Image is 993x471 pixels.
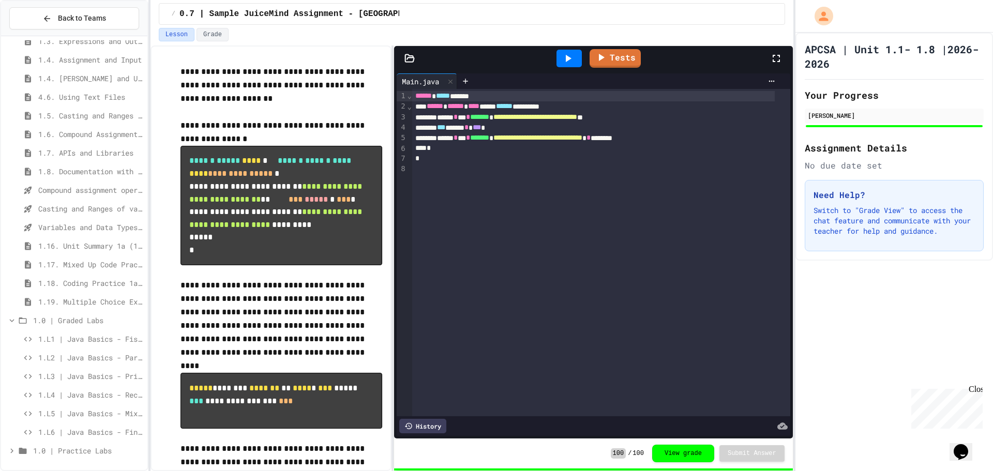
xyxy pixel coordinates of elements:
[397,101,407,112] div: 2
[38,185,143,195] span: Compound assignment operators - Quiz
[397,164,407,174] div: 8
[38,408,143,419] span: 1.L5 | Java Basics - Mixed Number Lab
[38,36,143,47] span: 1.3. Expressions and Output [New]
[9,7,139,29] button: Back to Teams
[633,449,644,458] span: 100
[38,222,143,233] span: Variables and Data Types - Quiz
[58,13,106,24] span: Back to Teams
[33,315,143,326] span: 1.0 | Graded Labs
[38,278,143,288] span: 1.18. Coding Practice 1a (1.1-1.6)
[397,76,444,87] div: Main.java
[805,141,984,155] h2: Assignment Details
[719,445,785,462] button: Submit Answer
[397,144,407,154] div: 6
[907,385,983,429] iframe: chat widget
[590,49,641,68] a: Tests
[805,42,984,71] h1: APCSA | Unit 1.1- 1.8 |2026-2026
[38,73,143,84] span: 1.4. [PERSON_NAME] and User Input
[179,8,443,20] span: 0.7 | Sample JuiceMind Assignment - [GEOGRAPHIC_DATA]
[814,189,975,201] h3: Need Help?
[38,389,143,400] span: 1.L4 | Java Basics - Rectangle Lab
[38,110,143,121] span: 1.5. Casting and Ranges of Values
[397,112,407,123] div: 3
[38,166,143,177] span: 1.8. Documentation with Comments and Preconditions
[38,129,143,140] span: 1.6. Compound Assignment Operators
[38,147,143,158] span: 1.7. APIs and Libraries
[172,10,175,18] span: /
[407,102,412,111] span: Fold line
[804,4,836,28] div: My Account
[33,445,143,456] span: 1.0 | Practice Labs
[197,28,229,41] button: Grade
[397,154,407,164] div: 7
[38,240,143,251] span: 1.16. Unit Summary 1a (1.1-1.6)
[159,28,194,41] button: Lesson
[397,123,407,133] div: 4
[808,111,981,120] div: [PERSON_NAME]
[38,427,143,437] span: 1.L6 | Java Basics - Final Calculator Lab
[628,449,631,458] span: /
[611,448,626,459] span: 100
[4,4,71,66] div: Chat with us now!Close
[38,92,143,102] span: 4.6. Using Text Files
[38,259,143,270] span: 1.17. Mixed Up Code Practice 1.1-1.6
[407,92,412,100] span: Fold line
[38,371,143,382] span: 1.L3 | Java Basics - Printing Code Lab
[728,449,776,458] span: Submit Answer
[38,54,143,65] span: 1.4. Assignment and Input
[397,91,407,101] div: 1
[38,352,143,363] span: 1.L2 | Java Basics - Paragraphs Lab
[38,203,143,214] span: Casting and Ranges of variables - Quiz
[652,445,714,462] button: View grade
[805,159,984,172] div: No due date set
[805,88,984,102] h2: Your Progress
[814,205,975,236] p: Switch to "Grade View" to access the chat feature and communicate with your teacher for help and ...
[397,133,407,143] div: 5
[950,430,983,461] iframe: chat widget
[38,333,143,344] span: 1.L1 | Java Basics - Fish Lab
[399,419,446,433] div: History
[38,296,143,307] span: 1.19. Multiple Choice Exercises for Unit 1a (1.1-1.6)
[397,73,457,89] div: Main.java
